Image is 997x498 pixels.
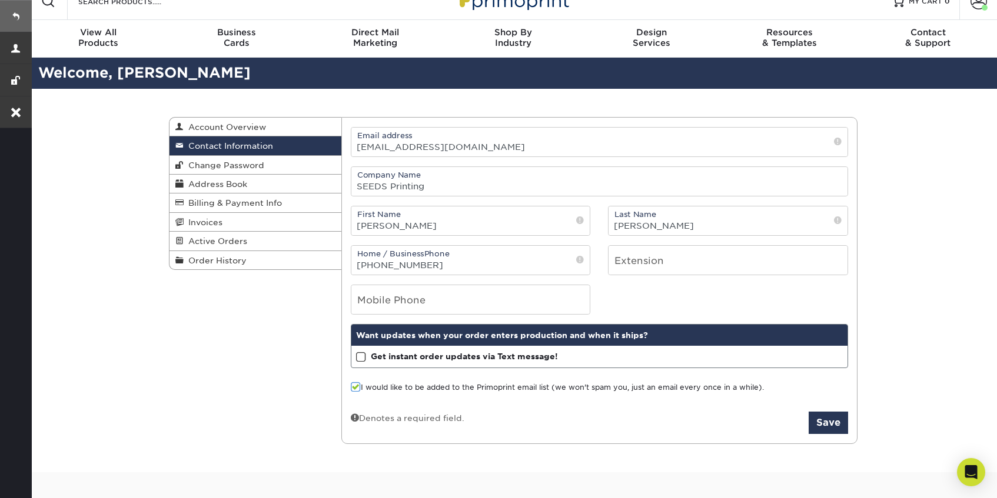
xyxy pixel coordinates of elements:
[168,27,306,38] span: Business
[29,27,168,48] div: Products
[170,118,341,136] a: Account Overview
[184,141,273,151] span: Contact Information
[444,27,583,48] div: Industry
[184,198,282,208] span: Billing & Payment Info
[170,193,341,212] a: Billing & Payment Info
[859,27,997,48] div: & Support
[170,156,341,175] a: Change Password
[859,20,997,58] a: Contact& Support
[306,20,444,58] a: Direct MailMarketing
[720,27,859,48] div: & Templates
[957,458,985,486] div: Open Intercom Messenger
[306,27,444,48] div: Marketing
[351,325,848,346] div: Want updates when your order enters production and when it ships?
[859,27,997,38] span: Contact
[582,27,720,38] span: Design
[184,122,266,132] span: Account Overview
[184,256,247,265] span: Order History
[720,20,859,58] a: Resources& Templates
[720,27,859,38] span: Resources
[444,27,583,38] span: Shop By
[582,20,720,58] a: DesignServices
[168,27,306,48] div: Cards
[170,232,341,250] a: Active Orders
[371,352,558,361] strong: Get instant order updates via Text message!
[351,412,464,424] div: Denotes a required field.
[29,62,997,84] h2: Welcome, [PERSON_NAME]
[184,161,264,170] span: Change Password
[184,236,247,246] span: Active Orders
[184,218,222,227] span: Invoices
[444,20,583,58] a: Shop ByIndustry
[351,382,764,393] label: I would like to be added to the Primoprint email list (we won't spam you, just an email every onc...
[29,27,168,38] span: View All
[582,27,720,48] div: Services
[168,20,306,58] a: BusinessCards
[184,179,247,189] span: Address Book
[29,20,168,58] a: View AllProducts
[170,251,341,269] a: Order History
[170,175,341,193] a: Address Book
[170,136,341,155] a: Contact Information
[809,412,848,434] button: Save
[306,27,444,38] span: Direct Mail
[170,213,341,232] a: Invoices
